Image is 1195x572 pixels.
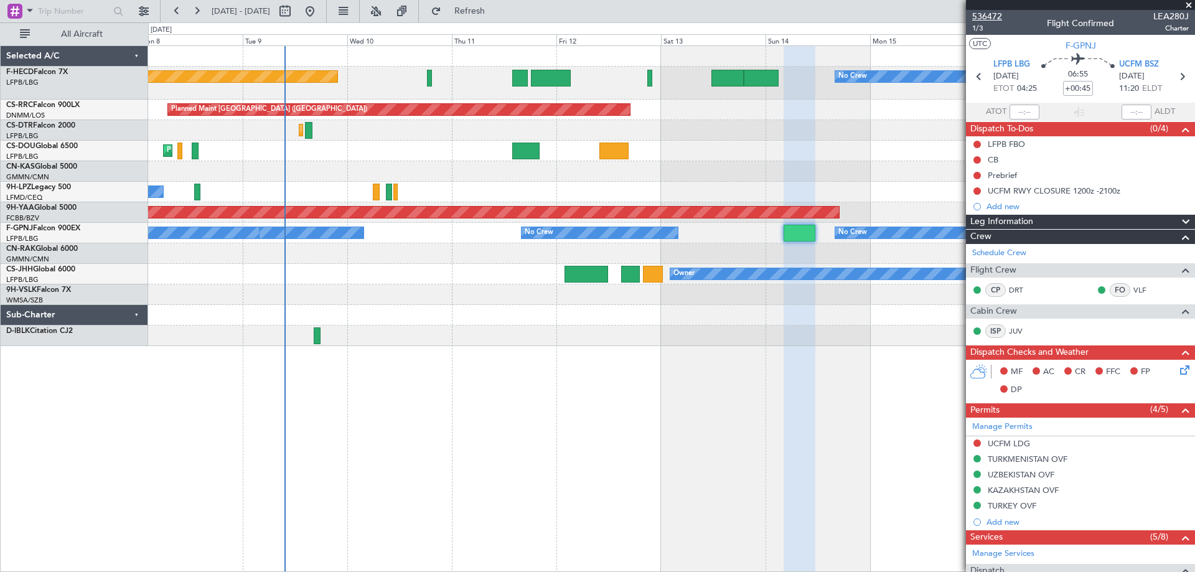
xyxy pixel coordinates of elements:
[347,34,452,45] div: Wed 10
[972,548,1034,560] a: Manage Services
[6,172,49,182] a: GMMN/CMN
[988,485,1059,495] div: KAZAKHSTAN OVF
[970,345,1089,360] span: Dispatch Checks and Weather
[1010,105,1039,120] input: --:--
[838,67,867,86] div: No Crew
[6,213,39,223] a: FCBB/BZV
[1119,83,1139,95] span: 11:20
[6,131,39,141] a: LFPB/LBG
[6,122,33,129] span: CS-DTR
[993,83,1014,95] span: ETOT
[6,225,33,232] span: F-GPNJ
[988,185,1120,196] div: UCFM RWY CLOSURE 1200z -2100z
[1150,403,1168,416] span: (4/5)
[556,34,661,45] div: Fri 12
[988,454,1067,464] div: TURKMENISTAN OVF
[1068,68,1088,81] span: 06:55
[302,121,447,139] div: Planned Maint Mugla ([GEOGRAPHIC_DATA])
[988,469,1054,480] div: UZBEKISTAN OVF
[970,530,1003,545] span: Services
[988,438,1030,449] div: UCFM LDG
[1155,106,1175,118] span: ALDT
[993,59,1030,71] span: LFPB LBG
[6,184,71,191] a: 9H-LPZLegacy 500
[6,101,80,109] a: CS-RRCFalcon 900LX
[6,255,49,264] a: GMMN/CMN
[1141,366,1150,378] span: FP
[6,204,34,212] span: 9H-YAA
[1150,530,1168,543] span: (5/8)
[6,204,77,212] a: 9H-YAAGlobal 5000
[6,296,43,305] a: WMSA/SZB
[6,245,35,253] span: CN-RAK
[167,141,363,160] div: Planned Maint [GEOGRAPHIC_DATA] ([GEOGRAPHIC_DATA])
[1047,17,1114,30] div: Flight Confirmed
[870,34,975,45] div: Mon 15
[425,1,500,21] button: Refresh
[988,500,1036,511] div: TURKEY OVF
[6,163,77,171] a: CN-KASGlobal 5000
[6,143,35,150] span: CS-DOU
[6,266,33,273] span: CS-JHH
[6,266,75,273] a: CS-JHHGlobal 6000
[1011,366,1023,378] span: MF
[972,421,1033,433] a: Manage Permits
[6,286,37,294] span: 9H-VSLK
[972,10,1002,23] span: 536472
[6,184,31,191] span: 9H-LPZ
[970,263,1016,278] span: Flight Crew
[970,215,1033,229] span: Leg Information
[985,324,1006,338] div: ISP
[151,25,172,35] div: [DATE]
[6,68,34,76] span: F-HECD
[6,327,30,335] span: D-IBLK
[1119,70,1145,83] span: [DATE]
[6,327,73,335] a: D-IBLKCitation CJ2
[6,68,68,76] a: F-HECDFalcon 7X
[838,223,867,242] div: No Crew
[138,34,242,45] div: Mon 8
[212,6,270,17] span: [DATE] - [DATE]
[1133,284,1161,296] a: VLF
[243,34,347,45] div: Tue 9
[970,304,1017,319] span: Cabin Crew
[6,111,45,120] a: DNMM/LOS
[6,193,42,202] a: LFMD/CEQ
[1009,284,1037,296] a: DRT
[6,286,71,294] a: 9H-VSLKFalcon 7X
[1153,23,1189,34] span: Charter
[6,143,78,150] a: CS-DOUGlobal 6500
[1119,59,1159,71] span: UCFM BSZ
[38,2,110,21] input: Trip Number
[986,106,1006,118] span: ATOT
[970,230,991,244] span: Crew
[525,223,553,242] div: No Crew
[1075,366,1085,378] span: CR
[673,265,695,283] div: Owner
[171,100,367,119] div: Planned Maint [GEOGRAPHIC_DATA] ([GEOGRAPHIC_DATA])
[452,34,556,45] div: Thu 11
[6,78,39,87] a: LFPB/LBG
[993,70,1019,83] span: [DATE]
[1017,83,1037,95] span: 04:25
[1153,10,1189,23] span: LEA280J
[6,234,39,243] a: LFPB/LBG
[1011,384,1022,396] span: DP
[1066,39,1096,52] span: F-GPNJ
[972,247,1026,260] a: Schedule Crew
[32,30,131,39] span: All Aircraft
[1106,366,1120,378] span: FFC
[988,170,1017,181] div: Prebrief
[6,275,39,284] a: LFPB/LBG
[6,225,80,232] a: F-GPNJFalcon 900EX
[1150,122,1168,135] span: (0/4)
[1142,83,1162,95] span: ELDT
[6,163,35,171] span: CN-KAS
[14,24,135,44] button: All Aircraft
[970,403,1000,418] span: Permits
[970,122,1033,136] span: Dispatch To-Dos
[6,122,75,129] a: CS-DTRFalcon 2000
[986,201,1189,212] div: Add new
[766,34,870,45] div: Sun 14
[985,283,1006,297] div: CP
